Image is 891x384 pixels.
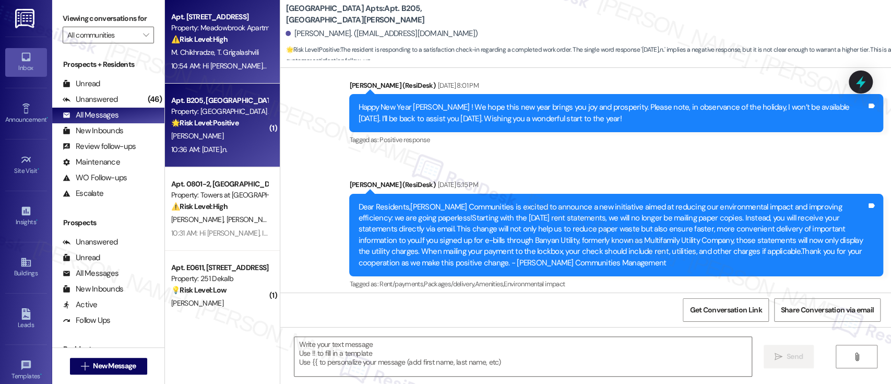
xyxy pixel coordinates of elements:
[36,217,38,224] span: •
[52,59,164,70] div: Prospects + Residents
[286,28,478,39] div: [PERSON_NAME]. ([EMAIL_ADDRESS][DOMAIN_NAME])
[63,141,136,152] div: Review follow-ups
[63,315,111,326] div: Follow Ups
[379,135,430,144] span: Positive response
[93,360,136,371] span: New Message
[52,217,164,228] div: Prospects
[171,22,268,33] div: Property: Meadowbrook Apartments
[63,172,127,183] div: WO Follow-ups
[171,106,268,117] div: Property: [GEOGRAPHIC_DATA] Apts
[764,345,814,368] button: Send
[63,78,100,89] div: Unread
[63,110,118,121] div: All Messages
[504,280,565,288] span: Environmental impact
[690,305,762,316] span: Get Conversation Link
[63,125,123,136] div: New Inbounds
[435,80,479,91] div: [DATE] 8:01 PM
[787,351,803,362] span: Send
[40,371,42,378] span: •
[286,44,891,67] span: : The resident is responding to a satisfaction check-in regarding a completed work order. The sin...
[217,48,259,57] span: T. Grigalashvili
[171,34,228,44] strong: ⚠️ Risk Level: High
[63,10,154,27] label: Viewing conversations for
[171,179,268,190] div: Apt. 0801-2, [GEOGRAPHIC_DATA]
[46,114,48,122] span: •
[38,166,39,173] span: •
[171,145,228,154] div: 10:36 AM: [DATE],n.
[145,91,164,108] div: (46)
[358,102,866,124] div: Happy New Year [PERSON_NAME] ! We hope this new year brings you joy and prosperity. Please note, ...
[435,179,478,190] div: [DATE] 5:15 PM
[227,215,279,224] span: [PERSON_NAME]
[171,190,268,201] div: Property: Towers at [GEOGRAPHIC_DATA]
[5,305,47,333] a: Leads
[349,80,883,95] div: [PERSON_NAME] (ResiDesk)
[171,273,268,284] div: Property: 251 Dekalb
[349,132,883,147] div: Tagged as:
[171,95,268,106] div: Apt. B205, [GEOGRAPHIC_DATA][PERSON_NAME]
[63,299,98,310] div: Active
[683,298,768,322] button: Get Conversation Link
[171,202,228,211] strong: ⚠️ Risk Level: High
[5,202,47,230] a: Insights •
[63,188,103,199] div: Escalate
[63,284,123,295] div: New Inbounds
[63,252,100,263] div: Unread
[63,237,118,248] div: Unanswered
[358,202,866,269] div: Dear Residents,[PERSON_NAME] Communities is excited to announce a new initiative aimed at reducin...
[852,353,860,361] i: 
[349,179,883,194] div: [PERSON_NAME] (ResiDesk)
[349,276,883,292] div: Tagged as:
[379,280,424,288] span: Rent/payments ,
[171,228,692,238] div: 10:31 AM: Hi [PERSON_NAME], I understand you're still seeing pests in the kitchen and bath. I'm v...
[70,358,147,375] button: New Message
[5,48,47,76] a: Inbox
[171,11,268,22] div: Apt. [STREET_ADDRESS]
[775,353,782,361] i: 
[52,344,164,355] div: Residents
[63,268,118,279] div: All Messages
[475,280,504,288] span: Amenities ,
[424,280,474,288] span: Packages/delivery ,
[774,298,881,322] button: Share Conversation via email
[286,45,339,54] strong: 🌟 Risk Level: Positive
[171,131,223,141] span: [PERSON_NAME]
[286,3,494,26] b: [GEOGRAPHIC_DATA] Apts: Apt. B205, [GEOGRAPHIC_DATA][PERSON_NAME]
[781,305,874,316] span: Share Conversation via email
[143,31,149,39] i: 
[171,285,227,295] strong: 💡 Risk Level: Low
[15,9,37,28] img: ResiDesk Logo
[171,262,268,273] div: Apt. E0611, [STREET_ADDRESS]
[63,94,118,105] div: Unanswered
[81,362,89,370] i: 
[5,253,47,282] a: Buildings
[171,118,239,127] strong: 🌟 Risk Level: Positive
[171,215,227,224] span: [PERSON_NAME]
[5,151,47,179] a: Site Visit •
[67,27,137,43] input: All communities
[63,157,120,168] div: Maintenance
[171,298,223,308] span: [PERSON_NAME]
[171,48,217,57] span: M. Chikhradze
